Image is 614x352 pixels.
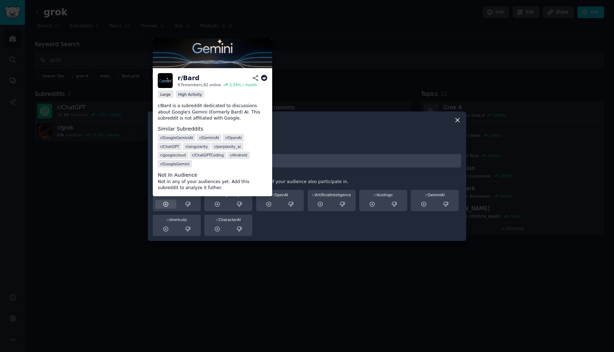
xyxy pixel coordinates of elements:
[158,73,173,88] img: Bard
[153,179,461,185] div: Recommended based on communities that members of your audience also participate in.
[178,74,199,83] div: r/ Bard
[160,153,186,158] span: r/ googlecloud
[259,192,302,197] div: OpenAI
[216,218,219,222] span: r/
[171,193,174,197] span: r/
[272,193,275,197] span: r/
[158,103,267,122] p: r/Bard is a subreddit dedicated to discussions about Google's Gemini (Formerly Bard) AI. This sub...
[362,192,405,197] div: duolingo
[158,171,267,179] dt: Not In Audience
[160,135,193,140] span: r/ GoogleGeminiAI
[185,144,208,149] span: r/ singularity
[230,82,257,87] div: 5.54 % / month
[153,148,461,153] h3: Add subreddit by name
[425,193,428,197] span: r/
[176,90,205,98] div: High Activity
[312,193,315,197] span: r/
[155,217,198,222] div: shortcuts
[178,82,221,87] div: 97k members, 82 online
[153,38,272,68] img: r/Gemini
[160,144,179,149] span: r/ ChatGPT
[192,153,223,158] span: r/ ChatGPTCoding
[160,161,189,166] span: r/ GoogleGemini
[217,193,220,197] span: r/
[214,144,241,149] span: r/ perplexity_ai
[199,135,219,140] span: r/ GeminiAI
[207,217,250,222] div: CharacterAI
[153,172,461,177] h3: Similar Communities
[225,135,242,140] span: r/ OpenAI
[153,154,461,168] input: Enter subreddit name and press enter
[158,125,267,133] dt: Similar Subreddits
[167,218,169,222] span: r/
[310,192,353,197] div: ArtificialInteligence
[158,179,267,191] dd: Not in any of your audiences yet. Add this subreddit to analyze it futher.
[230,153,247,158] span: r/ Android
[413,192,456,197] div: GeminiAI
[374,193,377,197] span: r/
[158,90,173,98] div: Large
